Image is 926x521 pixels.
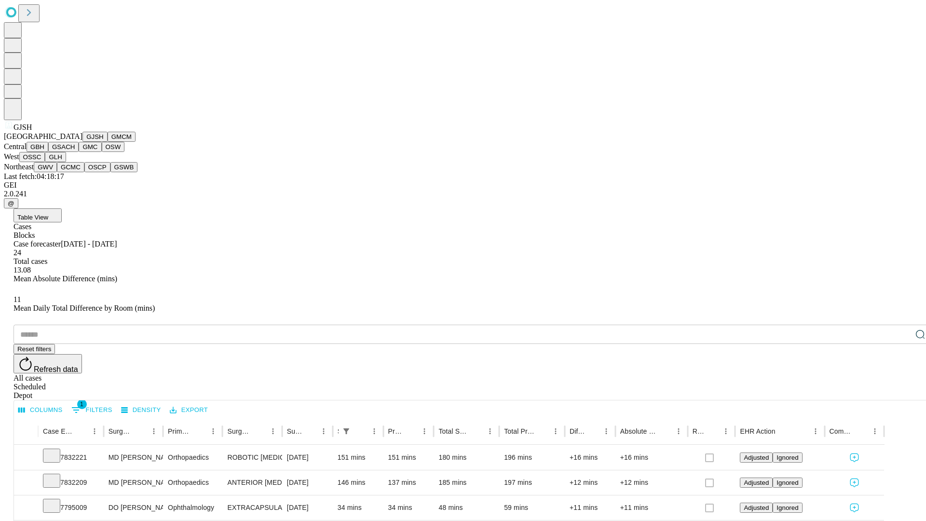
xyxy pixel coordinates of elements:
[438,470,494,495] div: 185 mins
[830,427,854,435] div: Comments
[535,425,549,438] button: Sort
[740,503,773,513] button: Adjusted
[620,445,683,470] div: +16 mins
[570,427,585,435] div: Difference
[354,425,368,438] button: Sort
[776,479,798,486] span: Ignored
[43,495,99,520] div: 7795009
[57,162,84,172] button: GCMC
[418,425,431,438] button: Menu
[227,470,277,495] div: ANTERIOR [MEDICAL_DATA] TOTAL HIP
[338,427,339,435] div: Scheduled In Room Duration
[43,445,99,470] div: 7832221
[109,495,158,520] div: DO [PERSON_NAME]
[620,470,683,495] div: +12 mins
[773,452,802,463] button: Ignored
[438,445,494,470] div: 180 mins
[17,345,51,353] span: Reset filters
[19,500,33,517] button: Expand
[109,445,158,470] div: MD [PERSON_NAME] [PERSON_NAME]
[69,402,115,418] button: Show filters
[4,152,19,161] span: West
[4,132,82,140] span: [GEOGRAPHIC_DATA]
[776,425,790,438] button: Sort
[4,198,18,208] button: @
[14,248,21,257] span: 24
[599,425,613,438] button: Menu
[193,425,206,438] button: Sort
[388,445,429,470] div: 151 mins
[84,162,110,172] button: OSCP
[658,425,672,438] button: Sort
[317,425,330,438] button: Menu
[672,425,685,438] button: Menu
[14,354,82,373] button: Refresh data
[14,257,47,265] span: Total cases
[34,365,78,373] span: Refresh data
[570,470,611,495] div: +12 mins
[744,479,769,486] span: Adjusted
[744,504,769,511] span: Adjusted
[504,427,534,435] div: Total Predicted Duration
[620,495,683,520] div: +11 mins
[88,425,101,438] button: Menu
[147,425,161,438] button: Menu
[43,470,99,495] div: 7832209
[167,403,210,418] button: Export
[82,132,108,142] button: GJSH
[168,445,218,470] div: Orthopaedics
[744,454,769,461] span: Adjusted
[17,214,48,221] span: Table View
[570,495,611,520] div: +11 mins
[287,495,328,520] div: [DATE]
[27,142,48,152] button: GBH
[773,478,802,488] button: Ignored
[504,495,560,520] div: 59 mins
[14,266,31,274] span: 13.08
[168,495,218,520] div: Ophthalmology
[48,142,79,152] button: GSACH
[740,427,775,435] div: EHR Action
[549,425,562,438] button: Menu
[620,427,657,435] div: Absolute Difference
[404,425,418,438] button: Sort
[45,152,66,162] button: GLH
[809,425,822,438] button: Menu
[134,425,147,438] button: Sort
[74,425,88,438] button: Sort
[706,425,719,438] button: Sort
[776,504,798,511] span: Ignored
[43,427,73,435] div: Case Epic Id
[340,425,353,438] div: 1 active filter
[77,399,87,409] span: 1
[504,470,560,495] div: 197 mins
[4,172,64,180] span: Last fetch: 04:18:17
[168,427,192,435] div: Primary Service
[388,495,429,520] div: 34 mins
[206,425,220,438] button: Menu
[79,142,101,152] button: GMC
[109,470,158,495] div: MD [PERSON_NAME] [PERSON_NAME]
[227,445,277,470] div: ROBOTIC [MEDICAL_DATA] KNEE TOTAL
[287,445,328,470] div: [DATE]
[483,425,497,438] button: Menu
[4,181,922,190] div: GEI
[338,445,379,470] div: 151 mins
[338,470,379,495] div: 146 mins
[303,425,317,438] button: Sort
[227,495,277,520] div: EXTRACAPSULAR CATARACT REMOVAL WITH [MEDICAL_DATA]
[868,425,882,438] button: Menu
[266,425,280,438] button: Menu
[855,425,868,438] button: Sort
[368,425,381,438] button: Menu
[570,445,611,470] div: +16 mins
[388,470,429,495] div: 137 mins
[14,240,61,248] span: Case forecaster
[4,163,34,171] span: Northeast
[34,162,57,172] button: GWV
[227,427,251,435] div: Surgery Name
[776,454,798,461] span: Ignored
[16,403,65,418] button: Select columns
[287,427,302,435] div: Surgery Date
[61,240,117,248] span: [DATE] - [DATE]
